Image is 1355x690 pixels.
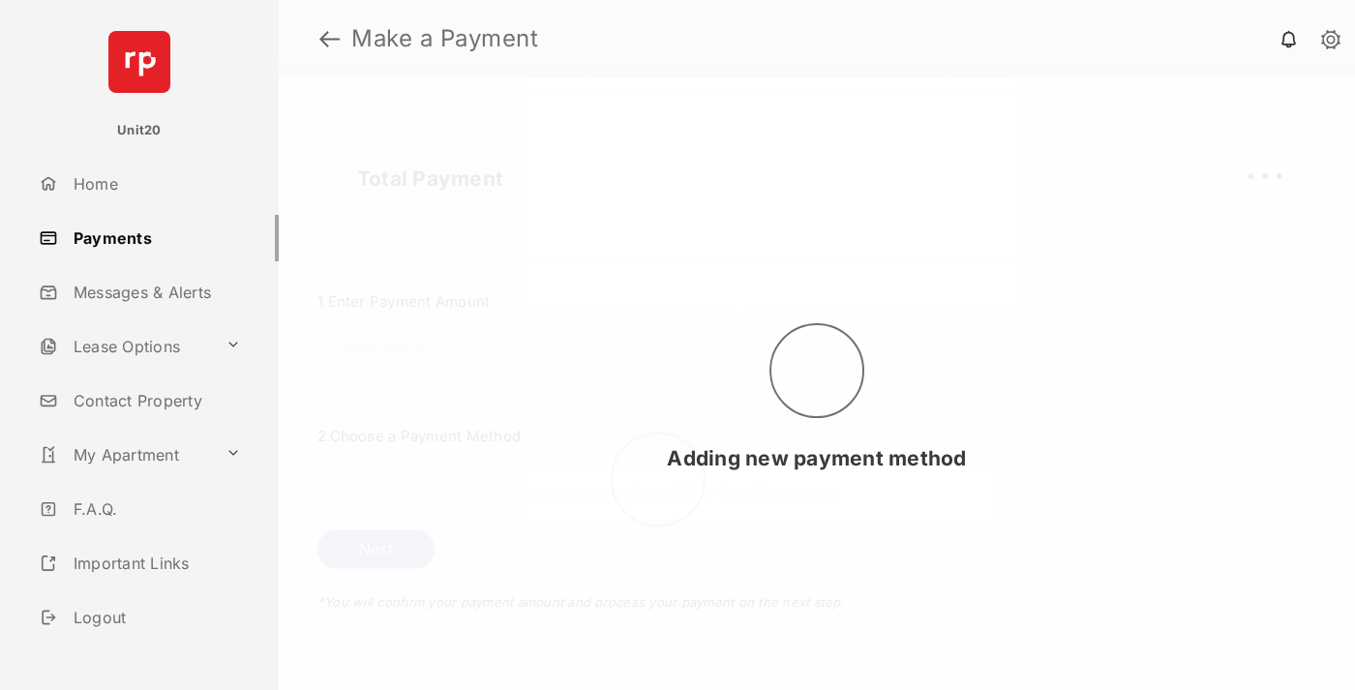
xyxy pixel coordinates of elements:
a: Home [31,161,279,207]
a: Messages & Alerts [31,269,279,315]
img: svg+xml;base64,PHN2ZyB4bWxucz0iaHR0cDovL3d3dy53My5vcmcvMjAwMC9zdmciIHdpZHRoPSI2NCIgaGVpZ2h0PSI2NC... [108,31,170,93]
p: Unit20 [117,121,162,140]
span: Adding new payment method [667,446,966,470]
a: My Apartment [31,432,218,478]
a: Important Links [31,540,249,586]
a: F.A.Q. [31,486,279,532]
a: Contact Property [31,377,279,424]
a: Logout [31,594,279,641]
strong: Make a Payment [351,27,538,50]
a: Payments [31,215,279,261]
a: Lease Options [31,323,218,370]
